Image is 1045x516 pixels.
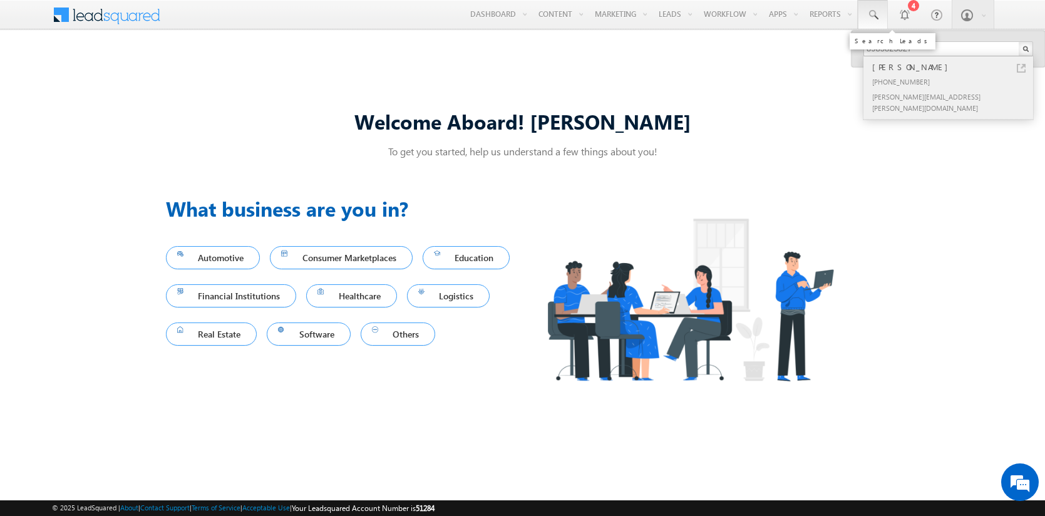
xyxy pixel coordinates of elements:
img: Industry.png [523,194,857,406]
span: Others [372,326,425,343]
a: Terms of Service [192,503,240,512]
div: [PERSON_NAME][EMAIL_ADDRESS][PERSON_NAME][DOMAIN_NAME] [870,89,1037,115]
input: Search Leads [863,41,1033,56]
span: Your Leadsquared Account Number is [292,503,435,513]
div: [PHONE_NUMBER] [870,74,1037,89]
span: Financial Institutions [177,287,286,304]
div: Welcome Aboard! [PERSON_NAME] [166,108,880,135]
div: [PERSON_NAME] [870,60,1037,74]
span: Software [278,326,339,343]
h3: What business are you in? [166,194,523,224]
span: © 2025 LeadSquared | | | | | [52,502,435,514]
a: About [120,503,138,512]
a: Acceptable Use [242,503,290,512]
span: Automotive [177,249,249,266]
a: Contact Support [140,503,190,512]
span: Healthcare [317,287,386,304]
div: Search Leads [855,37,930,44]
span: Logistics [418,287,479,304]
span: Consumer Marketplaces [281,249,401,266]
span: Education [434,249,499,266]
span: Real Estate [177,326,246,343]
p: To get you started, help us understand a few things about you! [166,145,880,158]
span: 51284 [416,503,435,513]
